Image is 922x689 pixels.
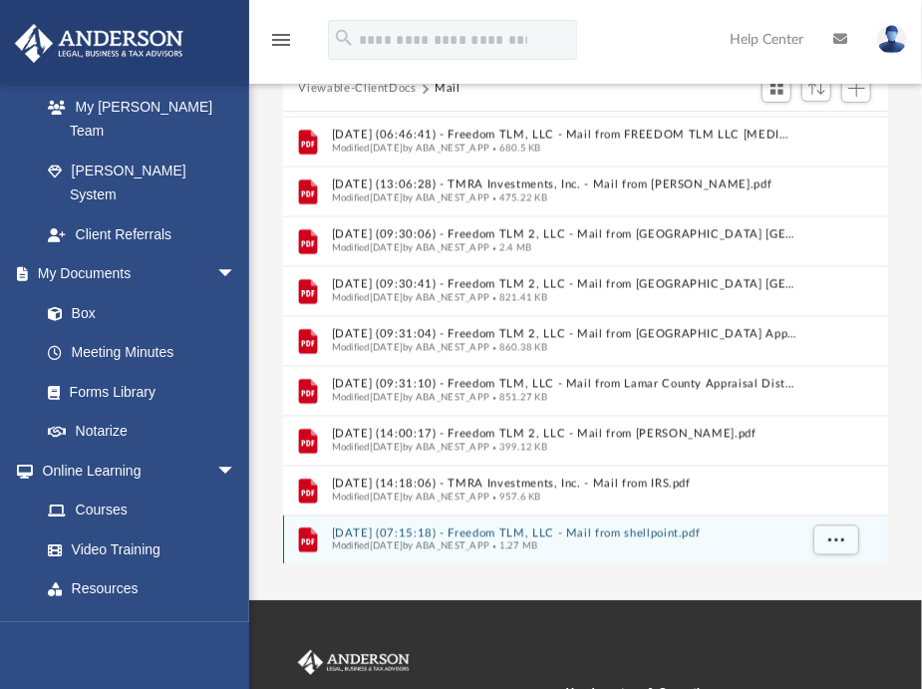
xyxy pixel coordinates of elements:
[812,426,858,456] button: More options
[28,333,256,373] a: Meeting Minutes
[28,412,256,452] a: Notarize
[331,192,489,202] span: Modified [DATE] by ABA_NEST_APP
[331,143,489,153] span: Modified [DATE] by ABA_NEST_APP
[331,526,796,539] button: [DATE] (07:15:18) - Freedom TLM, LLC - Mail from shellpoint.pdf
[812,226,858,256] button: More options
[14,254,256,294] a: My Documentsarrow_drop_down
[801,75,831,102] button: Sort
[812,127,858,157] button: More options
[9,24,189,63] img: Anderson Advisors Platinum Portal
[331,541,489,551] span: Modified [DATE] by ABA_NEST_APP
[489,192,547,202] span: 475.22 KB
[14,451,256,491] a: Online Learningarrow_drop_down
[489,492,541,502] span: 957.6 KB
[28,529,246,569] a: Video Training
[28,569,256,609] a: Resources
[331,378,796,391] button: [DATE] (09:31:10) - Freedom TLM, LLC - Mail from Lamar County Appraisal District.pdf
[28,293,246,333] a: Box
[216,254,256,295] span: arrow_drop_down
[812,276,858,306] button: More options
[28,372,246,412] a: Forms Library
[331,242,489,252] span: Modified [DATE] by ABA_NEST_APP
[331,178,796,191] button: [DATE] (13:06:28) - TMRA Investments, Inc. - Mail from [PERSON_NAME].pdf
[331,292,489,302] span: Modified [DATE] by ABA_NEST_APP
[812,525,858,555] button: More options
[331,342,489,352] span: Modified [DATE] by ABA_NEST_APP
[216,451,256,492] span: arrow_drop_down
[283,112,889,564] div: grid
[489,541,537,551] span: 1.27 MB
[269,28,293,52] i: menu
[489,392,547,402] span: 851.27 KB
[762,75,791,103] button: Switch to Grid View
[331,129,796,142] button: [DATE] (06:46:41) - Freedom TLM, LLC - Mail from FREEDOM TLM LLC [MEDICAL_DATA][PERSON_NAME] [PER...
[299,80,417,98] button: Viewable-ClientDocs
[28,491,256,530] a: Courses
[331,478,796,491] button: [DATE] (14:18:06) - TMRA Investments, Inc. - Mail from IRS.pdf
[331,428,796,441] button: [DATE] (14:00:17) - Freedom TLM 2, LLC - Mail from [PERSON_NAME].pdf
[331,442,489,452] span: Modified [DATE] by ABA_NEST_APP
[435,80,461,98] button: Mail
[331,392,489,402] span: Modified [DATE] by ABA_NEST_APP
[331,278,796,291] button: [DATE] (09:30:41) - Freedom TLM 2, LLC - Mail from [GEOGRAPHIC_DATA] [GEOGRAPHIC_DATA]pdf
[216,608,256,649] span: arrow_drop_down
[489,342,547,352] span: 860.38 KB
[294,650,414,676] img: Anderson Advisors Platinum Portal
[877,25,907,54] img: User Pic
[14,608,266,648] a: Billingarrow_drop_down
[841,75,871,103] button: Add
[269,38,293,52] a: menu
[812,476,858,506] button: More options
[489,292,547,302] span: 821.41 KB
[812,176,858,206] button: More options
[28,151,256,214] a: [PERSON_NAME] System
[812,376,858,406] button: More options
[331,492,489,502] span: Modified [DATE] by ABA_NEST_APP
[331,228,796,241] button: [DATE] (09:30:06) - Freedom TLM 2, LLC - Mail from [GEOGRAPHIC_DATA] [GEOGRAPHIC_DATA]pdf
[28,214,256,254] a: Client Referrals
[333,27,355,49] i: search
[489,242,531,252] span: 2.4 MB
[812,326,858,356] button: More options
[489,442,547,452] span: 399.12 KB
[489,143,541,153] span: 680.5 KB
[28,87,246,151] a: My [PERSON_NAME] Team
[331,328,796,341] button: [DATE] (09:31:04) - Freedom TLM 2, LLC - Mail from [GEOGRAPHIC_DATA] Appraisal District.pdf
